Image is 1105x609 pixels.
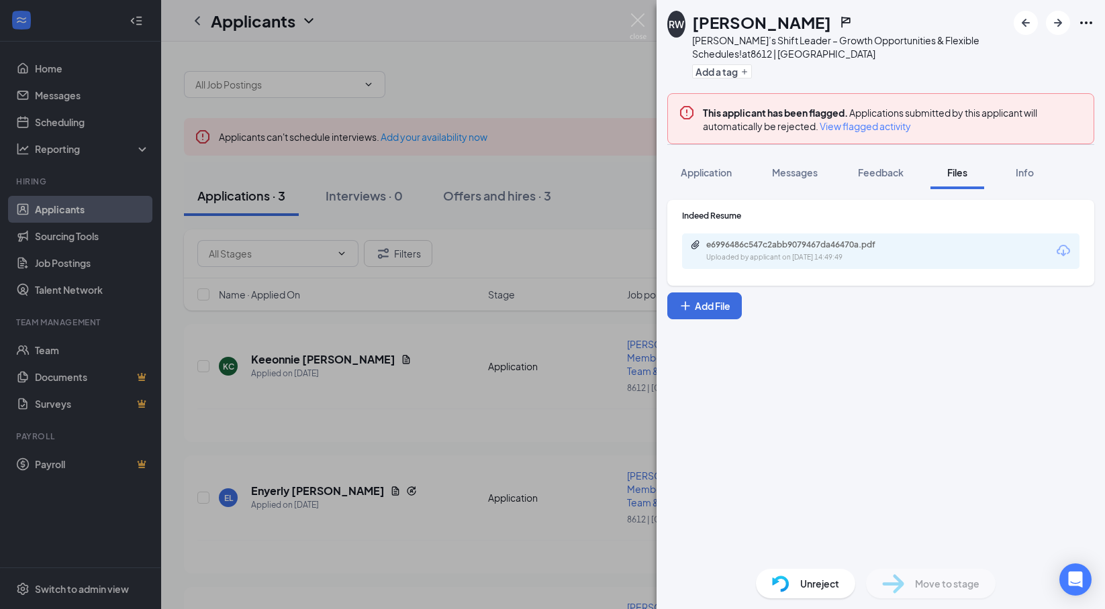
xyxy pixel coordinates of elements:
[820,119,911,133] span: View flagged activity
[1055,243,1071,259] svg: Download
[858,166,904,178] span: Feedback
[706,252,908,263] div: Uploaded by applicant on [DATE] 14:49:49
[679,105,695,121] svg: Error
[682,210,1079,221] div: Indeed Resume
[692,11,831,34] h1: [PERSON_NAME]
[692,64,752,78] button: PlusAdd a tag
[839,15,853,29] svg: Flag
[692,34,1007,60] div: [PERSON_NAME]’s Shift Leader – Growth Opportunities & Flexible Schedules! at 8612 | [GEOGRAPHIC_D...
[706,239,894,250] div: e6996486c547c2abb9079467da46470a.pdf
[1078,15,1094,31] svg: Ellipses
[1050,15,1066,31] svg: ArrowRight
[1046,11,1070,35] button: ArrowRight
[740,68,749,76] svg: Plus
[679,299,692,313] svg: Plus
[690,239,908,263] a: Paperclipe6996486c547c2abb9079467da46470a.pdfUploaded by applicant on [DATE] 14:49:49
[667,292,742,319] button: Add FilePlus
[669,17,684,31] div: RW
[772,166,818,178] span: Messages
[947,166,967,178] span: Files
[703,107,848,119] b: This applicant has been flagged.
[1016,166,1034,178] span: Info
[1059,563,1092,596] div: Open Intercom Messenger
[915,576,979,591] span: Move to stage
[681,166,732,178] span: Application
[1018,15,1034,31] svg: ArrowLeftNew
[1014,11,1038,35] button: ArrowLeftNew
[703,105,1083,133] div: Applications submitted by this applicant will automatically be rejected.
[690,239,701,250] svg: Paperclip
[800,576,839,591] span: Unreject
